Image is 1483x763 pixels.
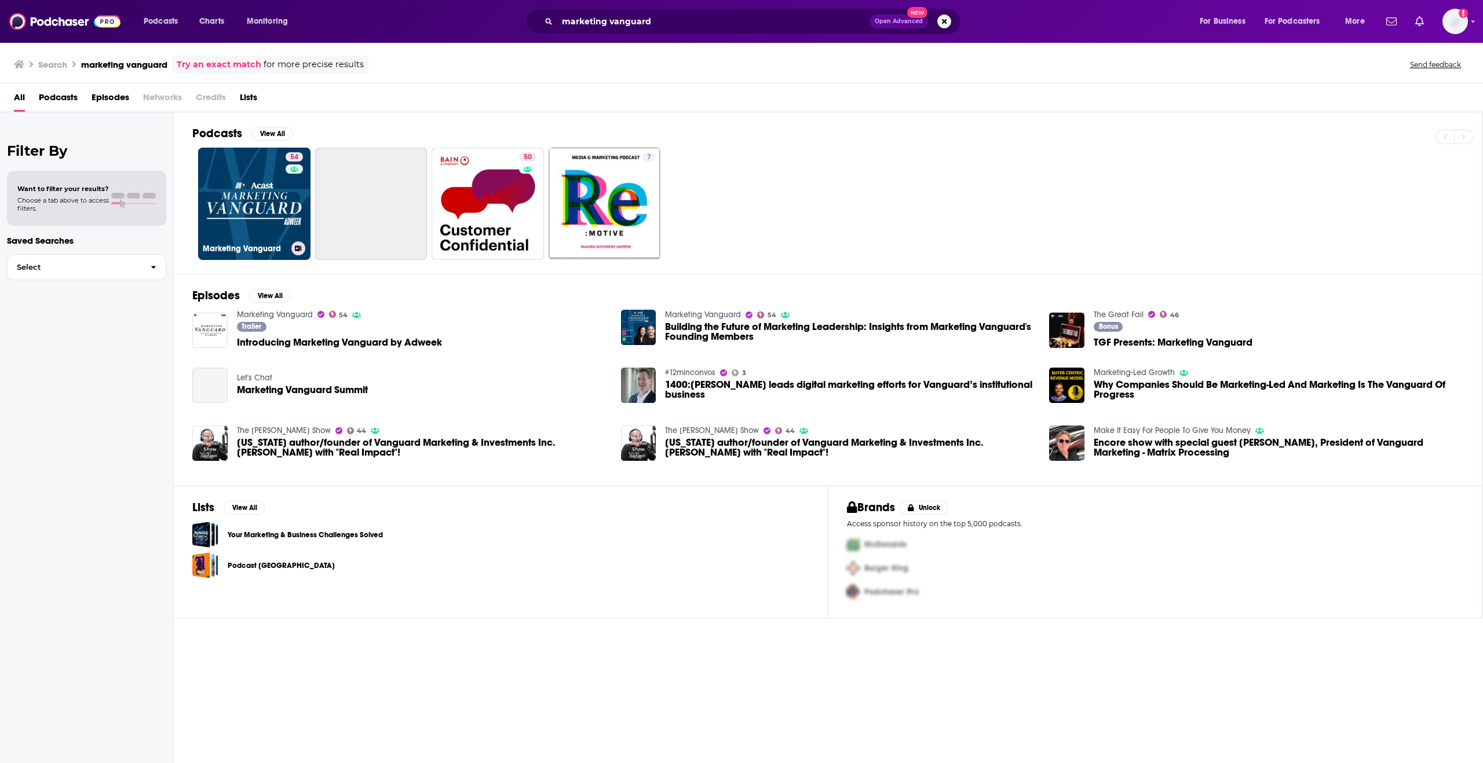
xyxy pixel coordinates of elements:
button: open menu [1192,12,1260,31]
a: Lists [240,88,257,112]
img: Building the Future of Marketing Leadership: Insights from Marketing Vanguard's Founding Members [621,310,656,345]
span: Charts [199,13,224,30]
a: Encore show with special guest Glen Meigs, President of Vanguard Marketing - Matrix Processing [1094,438,1464,457]
h3: Search [38,59,67,70]
span: Burger King [864,563,908,573]
img: Encore show with special guest Glen Meigs, President of Vanguard Marketing - Matrix Processing [1049,425,1084,461]
a: All [14,88,25,112]
img: 1400:Allen Plummer leads digital marketing efforts for Vanguard’s institutional business [621,368,656,403]
img: Second Pro Logo [842,556,864,580]
img: Texas author/founder of Vanguard Marketing & Investments Inc. Dennis J. Henson with "Real Impact"! [192,425,228,461]
a: ListsView All [192,500,265,515]
span: Why Companies Should Be Marketing-Led And Marketing Is The Vanguard Of Progress [1094,380,1464,399]
h2: Lists [192,500,214,515]
span: Podcasts [144,13,178,30]
a: 44 [347,427,367,434]
span: 44 [786,428,795,434]
span: Building the Future of Marketing Leadership: Insights from Marketing Vanguard's Founding Members [665,322,1035,342]
button: View All [251,127,293,141]
a: Marketing Vanguard Summit [192,368,228,403]
a: 54 [757,311,776,318]
span: 44 [357,428,366,434]
span: Encore show with special guest [PERSON_NAME], President of Vanguard Marketing - Matrix Processing [1094,438,1464,457]
a: PodcastsView All [192,126,293,141]
a: #12minconvos [665,368,715,377]
span: Trailer [242,323,261,330]
span: Open Advanced [875,19,923,24]
a: 3 [732,369,746,376]
span: 46 [1170,313,1179,318]
a: 54 [286,152,303,162]
span: 50 [524,152,532,163]
span: 3 [742,371,746,376]
div: Search podcasts, credits, & more... [536,8,972,35]
span: 54 [290,152,298,163]
span: Networks [143,88,182,112]
a: Introducing Marketing Vanguard by Adweek [237,338,442,347]
a: 54 [329,311,348,318]
img: TGF Presents: Marketing Vanguard [1049,313,1084,348]
button: Show profile menu [1442,9,1468,34]
a: Marketing Vanguard [237,310,313,320]
a: 44 [775,427,795,434]
a: EpisodesView All [192,288,291,303]
span: 54 [339,313,348,318]
h3: marketing vanguard [81,59,167,70]
p: Access sponsor history on the top 5,000 podcasts. [847,519,1464,528]
a: 46 [1160,311,1179,318]
img: Third Pro Logo [842,580,864,604]
h2: Filter By [7,142,166,159]
span: for more precise results [264,58,364,71]
span: 54 [768,313,776,318]
span: Want to filter your results? [17,185,109,193]
a: Marketing-Led Growth [1094,368,1175,377]
a: Let's Chat [237,373,272,383]
button: open menu [1337,12,1379,31]
span: Select [8,263,141,271]
svg: Add a profile image [1459,9,1468,18]
span: Credits [196,88,226,112]
a: Marketing Vanguard [665,310,741,320]
a: Episodes [92,88,129,112]
button: open menu [136,12,193,31]
img: Why Companies Should Be Marketing-Led And Marketing Is The Vanguard Of Progress [1049,368,1084,403]
span: Your Marketing & Business Challenges Solved [192,522,218,548]
span: More [1345,13,1365,30]
a: 1400:Allen Plummer leads digital marketing efforts for Vanguard’s institutional business [665,380,1035,399]
a: Marketing Vanguard Summit [237,385,368,395]
span: New [907,7,928,18]
button: Open AdvancedNew [870,14,928,28]
button: open menu [239,12,303,31]
h3: Marketing Vanguard [203,244,287,254]
span: 7 [647,152,651,163]
a: Show notifications dropdown [1411,12,1429,31]
input: Search podcasts, credits, & more... [557,12,870,31]
span: Logged in as kbastian [1442,9,1468,34]
span: Monitoring [247,13,288,30]
img: Introducing Marketing Vanguard by Adweek [192,313,228,348]
a: The Mike Wagner Show [237,425,331,435]
a: 7 [549,148,661,260]
a: Podcast [GEOGRAPHIC_DATA] [228,559,335,572]
a: The Mike Wagner Show [665,425,759,435]
a: Make It Easy For People To Give You Money [1094,425,1251,435]
a: 7 [642,152,656,162]
span: Podchaser Pro [864,587,919,597]
img: First Pro Logo [842,533,864,556]
span: For Podcasters [1265,13,1320,30]
img: Texas author/founder of Vanguard Marketing & Investments Inc. Dennis J. Henson with "Real Impact"! [621,425,656,461]
a: Texas author/founder of Vanguard Marketing & Investments Inc. Dennis J. Henson with "Real Impact"! [665,438,1035,457]
span: Podcasts [39,88,78,112]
